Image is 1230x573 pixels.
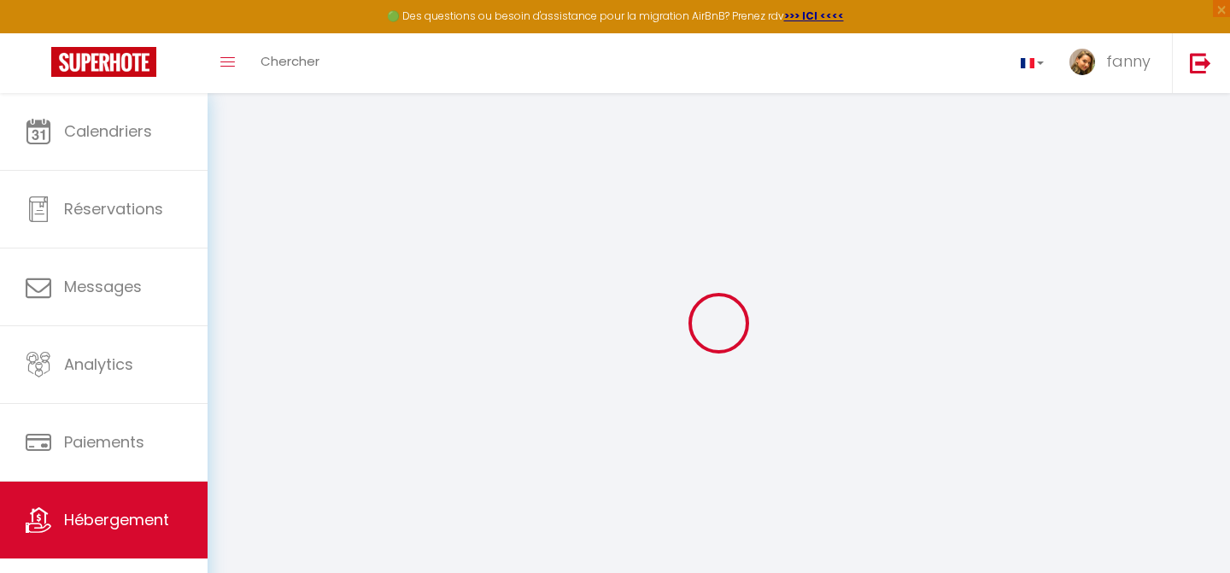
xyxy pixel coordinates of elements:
img: Super Booking [51,47,156,77]
span: Chercher [261,52,319,70]
span: Hébergement [64,509,169,530]
a: ... fanny [1057,33,1172,93]
span: Analytics [64,354,133,375]
span: Paiements [64,431,144,453]
img: ... [1069,49,1095,75]
span: Calendriers [64,120,152,142]
a: >>> ICI <<<< [784,9,844,23]
span: Messages [64,276,142,297]
img: logout [1190,52,1211,73]
span: Réservations [64,198,163,219]
span: fanny [1106,50,1151,72]
a: Chercher [248,33,332,93]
